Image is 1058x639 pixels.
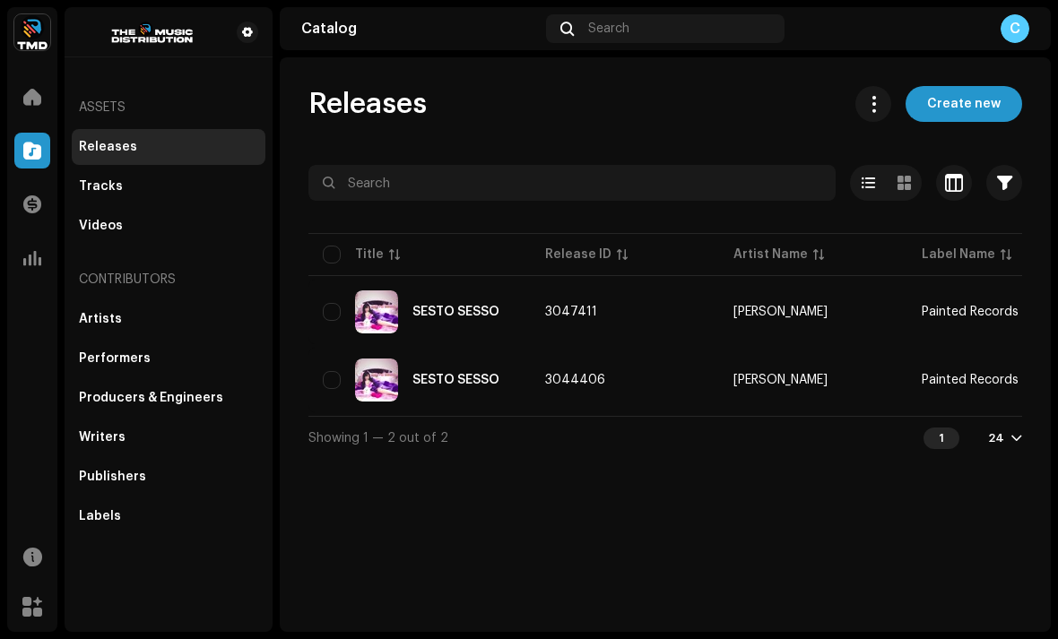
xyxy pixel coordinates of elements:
[72,498,265,534] re-m-nav-item: Labels
[72,380,265,416] re-m-nav-item: Producers & Engineers
[79,430,126,445] div: Writers
[922,306,1019,318] span: Painted Records
[545,306,597,318] span: 3047411
[733,374,828,386] div: [PERSON_NAME]
[545,374,605,386] span: 3044406
[412,306,499,318] div: SESTO SESSO
[545,246,611,263] div: Release ID
[301,22,539,36] div: Catalog
[733,246,808,263] div: Artist Name
[1001,14,1029,43] div: C
[72,168,265,204] re-m-nav-item: Tracks
[79,312,122,326] div: Artists
[733,306,893,318] span: Maria Gaga
[79,219,123,233] div: Videos
[922,246,995,263] div: Label Name
[14,14,50,50] img: 622bc8f8-b98b-49b5-8c6c-3a84fb01c0a0
[79,351,151,366] div: Performers
[79,509,121,523] div: Labels
[588,22,629,36] span: Search
[72,208,265,244] re-m-nav-item: Videos
[412,374,499,386] div: SESTO SESSO
[72,301,265,337] re-m-nav-item: Artists
[72,129,265,165] re-m-nav-item: Releases
[79,22,230,43] img: b0a7efd8-7533-4fa9-ab47-5eb05ce6ec4b
[308,86,427,122] span: Releases
[72,459,265,495] re-m-nav-item: Publishers
[72,341,265,376] re-m-nav-item: Performers
[72,258,265,301] re-a-nav-header: Contributors
[988,431,1004,445] div: 24
[927,86,1001,122] span: Create new
[72,419,265,455] re-m-nav-item: Writers
[79,470,146,484] div: Publishers
[906,86,1022,122] button: Create new
[924,427,959,449] div: 1
[79,391,223,405] div: Producers & Engineers
[308,432,448,445] span: Showing 1 — 2 out of 2
[733,374,893,386] span: Maria Gaga
[922,374,1019,386] span: Painted Records
[355,358,398,402] img: f0727625-c0ef-4ba2-98a0-2c3a29eb687d
[72,86,265,129] re-a-nav-header: Assets
[79,179,123,194] div: Tracks
[733,306,828,318] div: [PERSON_NAME]
[355,290,398,333] img: ddbdb67e-db9f-428a-abd3-c24c0f344300
[355,246,384,263] div: Title
[308,165,836,201] input: Search
[79,140,137,154] div: Releases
